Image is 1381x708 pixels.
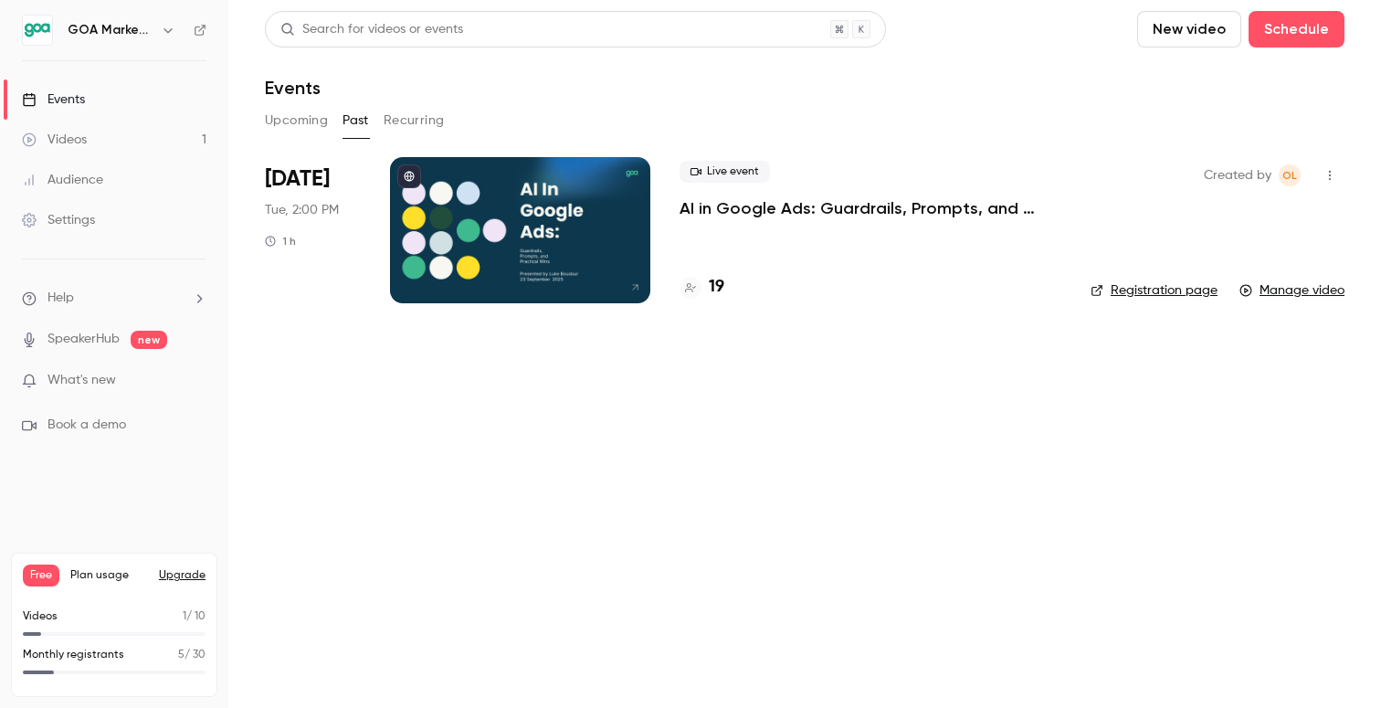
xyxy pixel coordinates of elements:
[183,611,186,622] span: 1
[680,161,770,183] span: Live event
[265,77,321,99] h1: Events
[47,330,120,349] a: SpeakerHub
[680,275,724,300] a: 19
[265,164,330,194] span: [DATE]
[265,201,339,219] span: Tue, 2:00 PM
[265,157,361,303] div: Sep 23 Tue, 2:00 PM (Europe/London)
[68,21,153,39] h6: GOA Marketing
[22,289,206,308] li: help-dropdown-opener
[184,373,206,389] iframe: Noticeable Trigger
[22,211,95,229] div: Settings
[23,16,52,45] img: GOA Marketing
[1204,164,1271,186] span: Created by
[70,568,148,583] span: Plan usage
[178,647,206,663] p: / 30
[709,275,724,300] h4: 19
[680,197,1061,219] a: AI in Google Ads: Guardrails, Prompts, and Practical Wins
[1249,11,1344,48] button: Schedule
[1279,164,1301,186] span: Olivia Lauridsen
[159,568,206,583] button: Upgrade
[131,331,167,349] span: new
[47,416,126,435] span: Book a demo
[1137,11,1241,48] button: New video
[23,647,124,663] p: Monthly registrants
[47,289,74,308] span: Help
[343,106,369,135] button: Past
[384,106,445,135] button: Recurring
[265,234,296,248] div: 1 h
[23,565,59,586] span: Free
[1091,281,1218,300] a: Registration page
[22,90,85,109] div: Events
[23,608,58,625] p: Videos
[47,371,116,390] span: What's new
[22,131,87,149] div: Videos
[280,20,463,39] div: Search for videos or events
[1239,281,1344,300] a: Manage video
[265,106,328,135] button: Upcoming
[22,171,103,189] div: Audience
[183,608,206,625] p: / 10
[178,650,184,660] span: 5
[1282,164,1297,186] span: OL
